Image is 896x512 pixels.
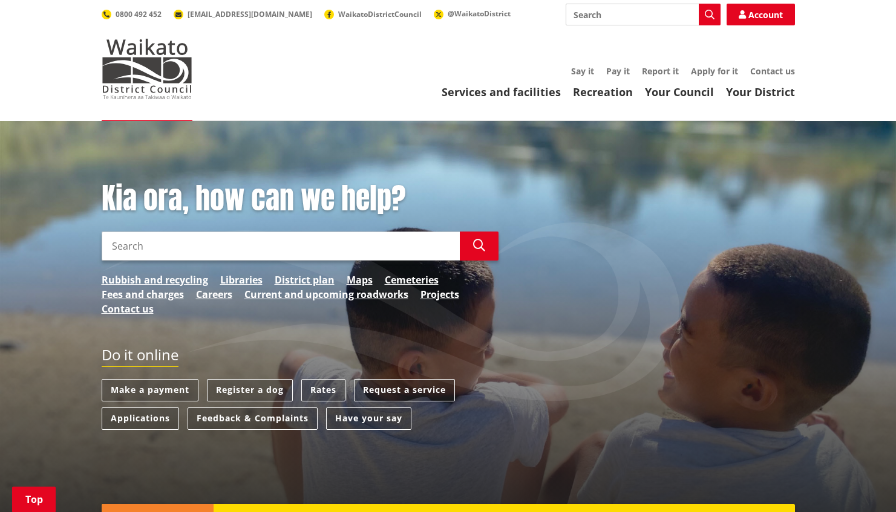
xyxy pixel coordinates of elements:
[434,8,511,19] a: @WaikatoDistrict
[727,4,795,25] a: Account
[102,379,198,401] a: Make a payment
[642,65,679,77] a: Report it
[188,407,318,430] a: Feedback & Complaints
[448,8,511,19] span: @WaikatoDistrict
[691,65,738,77] a: Apply for it
[244,287,408,302] a: Current and upcoming roadworks
[338,9,422,19] span: WaikatoDistrictCouncil
[102,287,184,302] a: Fees and charges
[102,39,192,99] img: Waikato District Council - Te Kaunihera aa Takiwaa o Waikato
[102,346,178,368] h2: Do it online
[102,273,208,287] a: Rubbish and recycling
[726,85,795,99] a: Your District
[188,9,312,19] span: [EMAIL_ADDRESS][DOMAIN_NAME]
[326,407,411,430] a: Have your say
[102,232,460,261] input: Search input
[220,273,263,287] a: Libraries
[347,273,373,287] a: Maps
[275,273,335,287] a: District plan
[324,9,422,19] a: WaikatoDistrictCouncil
[420,287,459,302] a: Projects
[573,85,633,99] a: Recreation
[102,302,154,316] a: Contact us
[102,9,162,19] a: 0800 492 452
[174,9,312,19] a: [EMAIL_ADDRESS][DOMAIN_NAME]
[102,407,179,430] a: Applications
[102,181,499,216] h1: Kia ora, how can we help?
[12,487,56,512] a: Top
[116,9,162,19] span: 0800 492 452
[750,65,795,77] a: Contact us
[207,379,293,401] a: Register a dog
[571,65,594,77] a: Say it
[385,273,439,287] a: Cemeteries
[354,379,455,401] a: Request a service
[196,287,232,302] a: Careers
[442,85,561,99] a: Services and facilities
[301,379,345,401] a: Rates
[566,4,721,25] input: Search input
[645,85,714,99] a: Your Council
[606,65,630,77] a: Pay it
